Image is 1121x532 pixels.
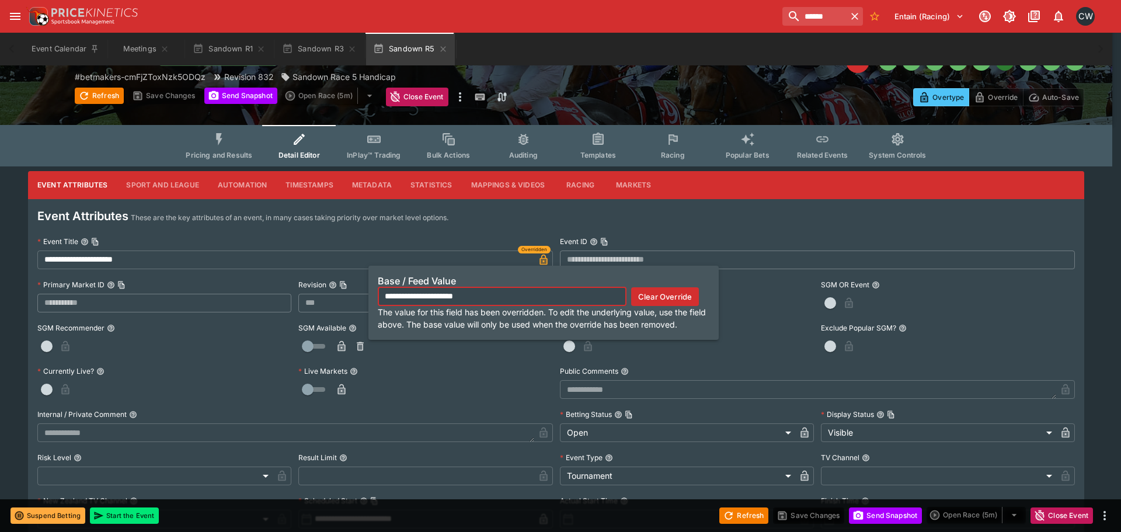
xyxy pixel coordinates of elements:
div: Clint Wallis [1076,7,1095,26]
button: more [1098,509,1112,523]
span: System Controls [869,151,926,159]
button: Close Event [386,88,448,106]
p: TV Channel [821,453,859,463]
button: Automation [208,171,277,199]
button: Mappings & Videos [462,171,555,199]
button: Suspend Betting [11,507,85,524]
span: Templates [580,151,616,159]
button: Timestamps [276,171,343,199]
span: Bulk Actions [427,151,470,159]
button: Copy To Clipboard [887,411,895,419]
p: Actual Start Time [560,496,618,506]
button: Sandown R5 [366,33,455,65]
p: Betting Status [560,409,612,419]
span: Overridden [521,246,547,253]
div: Open [560,423,795,442]
div: Sandown Race 5 Handicap [281,71,396,83]
span: Detail Editor [278,151,320,159]
span: InPlay™ Trading [347,151,401,159]
button: Copy To Clipboard [625,411,633,419]
button: Copy To Clipboard [600,238,608,246]
img: Sportsbook Management [51,19,114,25]
p: Event ID [560,237,587,246]
button: Send Snapshot [849,507,922,524]
p: Copy To Clipboard [75,71,206,83]
button: Metadata [343,171,401,199]
h6: Base / Feed Value [378,275,709,287]
button: Copy To Clipboard [91,238,99,246]
p: Sandown Race 5 Handicap [293,71,396,83]
button: Racing [554,171,607,199]
p: SGM Recommender [37,323,105,333]
p: Event Title [37,237,78,246]
button: open drawer [5,6,26,27]
h4: Event Attributes [37,208,128,224]
button: Sport and League [117,171,208,199]
button: more [453,88,467,106]
button: Sandown R3 [275,33,364,65]
button: Refresh [75,88,124,104]
div: Visible [821,423,1056,442]
input: search [782,7,847,26]
img: PriceKinetics Logo [26,5,49,28]
button: Refresh [719,507,768,524]
button: Select Tenant [887,7,971,26]
div: Start From [913,88,1084,106]
p: Override [988,91,1018,103]
button: No Bookmarks [865,7,884,26]
div: Tournament [560,467,795,485]
p: Event Type [560,453,603,463]
p: Revision 832 [224,71,274,83]
p: Currently Live? [37,366,94,376]
button: Copy To Clipboard [339,281,347,289]
div: split button [927,507,1026,523]
p: The value for this field has been overridden. To edit the underlying value, use the field above. ... [378,306,709,331]
button: Sandown R1 [186,33,273,65]
p: Live Markets [298,366,347,376]
button: Close Event [1031,507,1093,524]
span: Popular Bets [726,151,770,159]
p: Revision [298,280,326,290]
button: Clear Override [631,287,699,306]
button: Markets [607,171,660,199]
span: Pricing and Results [186,151,252,159]
button: Start the Event [90,507,159,524]
button: Clint Wallis [1073,4,1098,29]
p: Exclude Popular SGM? [821,323,896,333]
div: Event type filters [176,125,935,166]
button: Copy To Clipboard [117,281,126,289]
p: Overtype [932,91,964,103]
p: Auto-Save [1042,91,1079,103]
p: Primary Market ID [37,280,105,290]
p: Risk Level [37,453,71,463]
span: Auditing [509,151,538,159]
p: SGM OR Event [821,280,869,290]
button: Meetings [109,33,183,65]
p: Finish Time [821,496,859,506]
div: split button [282,88,381,104]
button: Send Snapshot [204,88,277,104]
button: Connected to PK [974,6,995,27]
img: PriceKinetics [51,8,138,17]
button: Event Attributes [28,171,117,199]
p: Display Status [821,409,874,419]
p: These are the key attributes of an event, in many cases taking priority over market level options. [131,212,448,224]
button: Notifications [1048,6,1069,27]
p: SGM Available [298,323,346,333]
button: Toggle light/dark mode [999,6,1020,27]
button: Copy To Clipboard [370,497,378,505]
p: New Zealand TV Channel [37,496,127,506]
p: Public Comments [560,366,618,376]
button: Statistics [401,171,462,199]
button: Documentation [1023,6,1045,27]
p: Result Limit [298,453,337,463]
button: Event Calendar [25,33,106,65]
span: Related Events [797,151,848,159]
p: Internal / Private Comment [37,409,127,419]
span: Racing [661,151,685,159]
p: Scheduled Start [298,496,357,506]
